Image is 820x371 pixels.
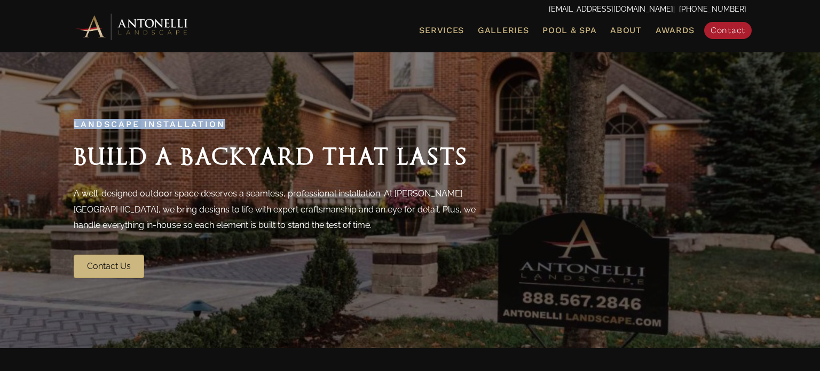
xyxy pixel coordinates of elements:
[415,23,468,37] a: Services
[419,26,464,35] span: Services
[651,23,699,37] a: Awards
[549,5,673,13] a: [EMAIL_ADDRESS][DOMAIN_NAME]
[704,22,752,39] a: Contact
[74,3,746,17] p: | [PHONE_NUMBER]
[610,26,642,35] span: About
[711,25,745,35] span: Contact
[474,23,533,37] a: Galleries
[542,25,596,35] span: Pool & Spa
[74,119,225,129] span: Landscape Installation
[74,255,144,278] a: Contact Us
[74,186,490,233] p: A well-designed outdoor space deserves a seamless, professional installation. At [PERSON_NAME][GE...
[74,143,468,170] span: Build a Backyard That Lasts
[478,25,529,35] span: Galleries
[538,23,601,37] a: Pool & Spa
[656,25,695,35] span: Awards
[87,261,131,271] span: Contact Us
[606,23,646,37] a: About
[74,12,191,41] img: Antonelli Horizontal Logo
